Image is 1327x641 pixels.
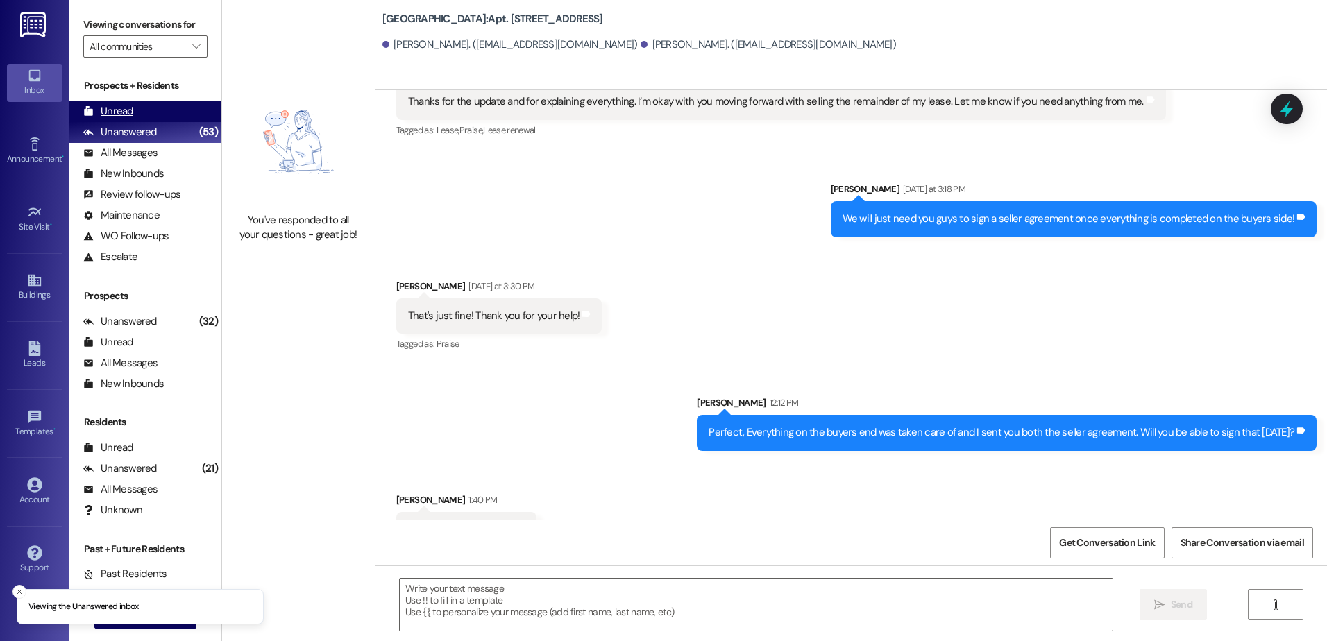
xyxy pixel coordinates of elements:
[83,567,167,581] div: Past Residents
[69,542,221,556] div: Past + Future Residents
[1181,536,1304,550] span: Share Conversation via email
[196,311,221,332] div: (32)
[28,601,139,613] p: Viewing the Unanswered inbox
[697,395,1317,415] div: [PERSON_NAME]
[7,64,62,101] a: Inbox
[7,541,62,579] a: Support
[237,213,360,243] div: You've responded to all your questions - great job!
[83,104,133,119] div: Unread
[465,493,497,507] div: 1:40 PM
[7,405,62,443] a: Templates •
[831,182,1317,201] div: [PERSON_NAME]
[7,200,62,238] a: Site Visit •
[83,335,133,350] div: Unread
[192,41,200,52] i: 
[766,395,799,410] div: 12:12 PM
[1154,599,1165,610] i: 
[90,35,185,58] input: All communities
[83,14,208,35] label: Viewing conversations for
[196,121,221,143] div: (53)
[1172,527,1313,558] button: Share Conversation via email
[83,166,164,181] div: New Inbounds
[62,152,64,162] span: •
[83,250,137,264] div: Escalate
[709,425,1294,440] div: Perfect, Everything on the buyers end was taken care of and I sent you both the seller agreement....
[437,338,459,350] span: Praise
[69,415,221,429] div: Residents
[1050,527,1164,558] button: Get Conversation Link
[437,124,459,136] span: Lease ,
[20,12,49,37] img: ResiDesk Logo
[7,473,62,511] a: Account
[396,493,536,512] div: [PERSON_NAME]
[198,458,221,479] div: (21)
[459,124,483,136] span: Praise ,
[899,182,965,196] div: [DATE] at 3:18 PM
[83,314,157,329] div: Unanswered
[83,356,158,370] div: All Messages
[408,94,1144,109] div: Thanks for the update and for explaining everything. I’m okay with you moving forward with sellin...
[396,279,602,298] div: [PERSON_NAME]
[53,425,56,434] span: •
[7,268,62,306] a: Buildings
[83,461,157,476] div: Unanswered
[483,124,536,136] span: Lease renewal
[83,146,158,160] div: All Messages
[396,120,1166,140] div: Tagged as:
[1171,597,1192,612] span: Send
[1140,589,1207,620] button: Send
[83,503,142,518] div: Unknown
[83,441,133,455] div: Unread
[465,279,534,293] div: [DATE] at 3:30 PM
[396,334,602,354] div: Tagged as:
[641,37,896,52] div: [PERSON_NAME]. ([EMAIL_ADDRESS][DOMAIN_NAME])
[408,309,580,323] div: That's just fine! Thank you for your help!
[83,229,169,243] div: WO Follow-ups
[1270,599,1280,610] i: 
[83,208,160,223] div: Maintenance
[1059,536,1155,550] span: Get Conversation Link
[83,187,180,202] div: Review follow-ups
[382,12,603,26] b: [GEOGRAPHIC_DATA]: Apt. [STREET_ADDRESS]
[83,482,158,497] div: All Messages
[382,37,638,52] div: [PERSON_NAME]. ([EMAIL_ADDRESS][DOMAIN_NAME])
[7,336,62,374] a: Leads
[83,125,157,139] div: Unanswered
[843,212,1295,226] div: We will just need you guys to sign a seller agreement once everything is completed on the buyers ...
[237,78,360,206] img: empty-state
[69,289,221,303] div: Prospects
[12,585,26,599] button: Close toast
[83,377,164,391] div: New Inbounds
[50,220,52,230] span: •
[69,78,221,93] div: Prospects + Residents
